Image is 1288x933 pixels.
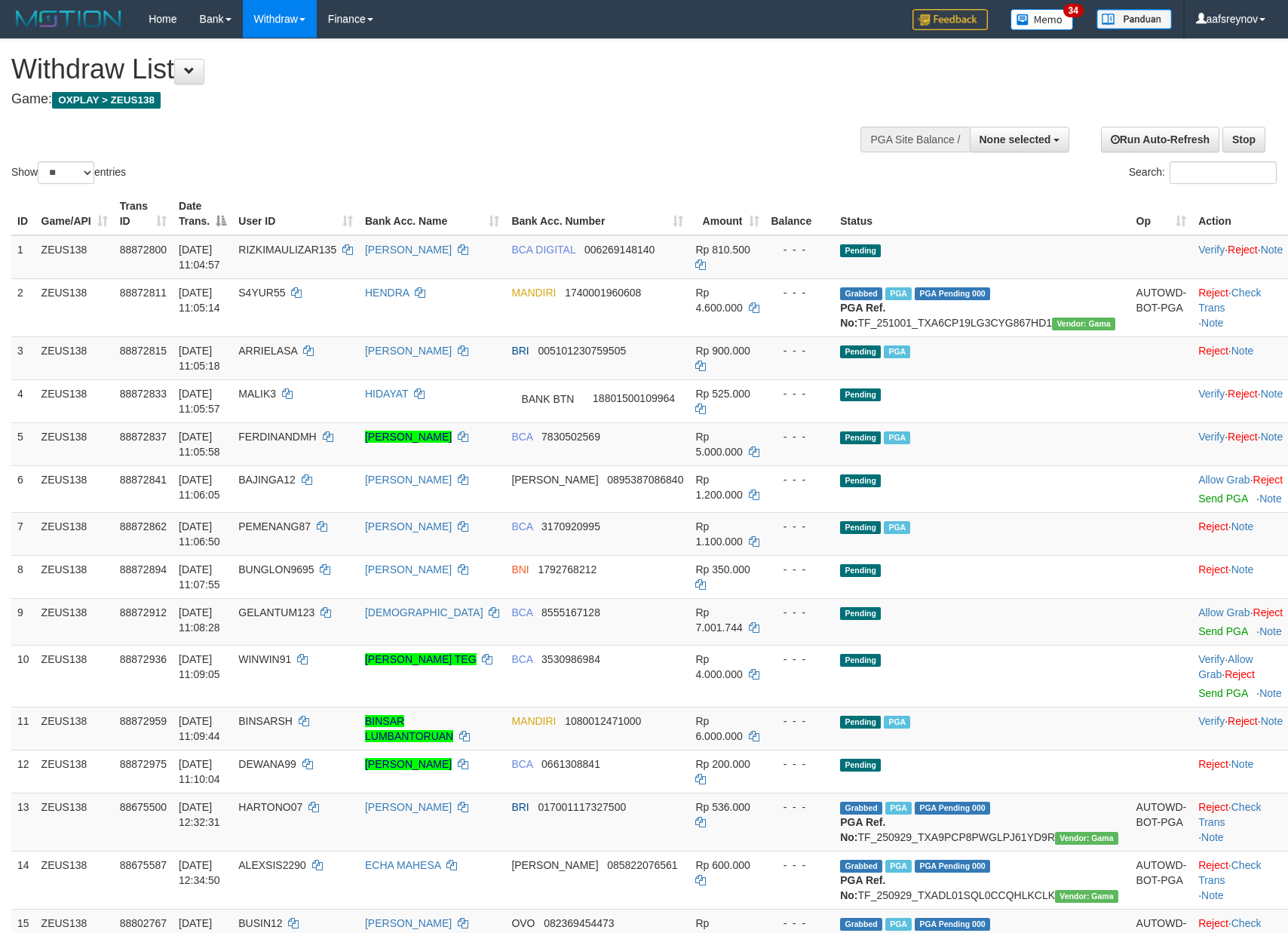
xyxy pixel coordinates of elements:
[915,802,990,815] span: PGA Pending
[1198,917,1228,929] a: Reject
[884,716,910,729] span: Marked by aafsolysreylen
[238,244,336,256] span: RIZKIMAULIZAR135
[511,563,529,575] span: BNI
[365,287,409,299] a: HENDRA
[365,801,452,813] a: [PERSON_NAME]
[11,512,35,555] td: 7
[771,916,829,931] div: - - -
[179,859,220,886] span: [DATE] 12:34:50
[35,336,114,379] td: ZEUS138
[505,192,689,235] th: Bank Acc. Number: activate to sort column ascending
[120,653,167,665] span: 88872936
[1198,244,1225,256] a: Verify
[1261,244,1283,256] a: Note
[1198,653,1225,665] a: Verify
[541,653,600,665] span: Copy 3530986984 to clipboard
[1261,715,1283,727] a: Note
[11,555,35,598] td: 8
[120,606,167,618] span: 88872912
[1198,474,1253,486] span: ·
[1228,431,1258,443] a: Reject
[771,386,829,401] div: - - -
[179,563,220,591] span: [DATE] 11:07:55
[1231,758,1254,770] a: Note
[11,54,844,84] h1: Withdraw List
[1198,715,1225,727] a: Verify
[511,653,532,665] span: BCA
[840,474,881,487] span: Pending
[1231,520,1254,532] a: Note
[915,918,990,931] span: PGA Pending
[1198,345,1228,357] a: Reject
[11,793,35,851] td: 13
[11,422,35,465] td: 5
[365,388,408,400] a: HIDAYAT
[771,799,829,815] div: - - -
[365,758,452,770] a: [PERSON_NAME]
[179,345,220,372] span: [DATE] 11:05:18
[1228,388,1258,400] a: Reject
[35,192,114,235] th: Game/API: activate to sort column ascending
[541,520,600,532] span: Copy 3170920995 to clipboard
[11,92,844,107] h4: Game:
[771,757,829,772] div: - - -
[840,716,881,729] span: Pending
[35,278,114,336] td: ZEUS138
[695,520,742,548] span: Rp 1.100.000
[771,285,829,300] div: - - -
[771,562,829,577] div: - - -
[1198,859,1261,886] a: Check Trans
[179,715,220,742] span: [DATE] 11:09:44
[1259,625,1282,637] a: Note
[1130,278,1193,336] td: AUTOWD-BOT-PGA
[11,707,35,750] td: 11
[1170,161,1277,184] input: Search:
[695,474,742,501] span: Rp 1.200.000
[1198,520,1228,532] a: Reject
[238,653,291,665] span: WINWIN91
[840,302,885,329] b: PGA Ref. No:
[695,859,750,871] span: Rp 600.000
[1198,653,1253,680] a: Allow Grab
[840,345,881,358] span: Pending
[511,758,532,770] span: BCA
[120,244,167,256] span: 88872800
[1201,317,1224,329] a: Note
[120,801,167,813] span: 88675500
[689,192,765,235] th: Amount: activate to sort column ascending
[840,388,881,401] span: Pending
[179,474,220,501] span: [DATE] 11:06:05
[365,474,452,486] a: [PERSON_NAME]
[915,287,990,300] span: PGA Pending
[511,606,532,618] span: BCA
[120,431,167,443] span: 88872837
[834,793,1130,851] td: TF_250929_TXA9PCP8PWGLPJ61YD9R
[11,750,35,793] td: 12
[840,244,881,257] span: Pending
[1228,244,1258,256] a: Reject
[511,431,532,443] span: BCA
[884,521,910,534] span: Marked by aafnoeunsreypich
[238,917,282,929] span: BUSIN12
[238,431,316,443] span: FERDINANDMH
[840,860,882,873] span: Grabbed
[538,345,626,357] span: Copy 005101230759505 to clipboard
[885,860,912,873] span: Marked by aafpengsreynich
[120,859,167,871] span: 88675587
[860,127,969,152] div: PGA Site Balance /
[1198,606,1253,618] span: ·
[834,278,1130,336] td: TF_251001_TXA6CP19LG3CYG867HD1
[695,563,750,575] span: Rp 350.000
[1130,851,1193,909] td: AUTOWD-BOT-PGA
[1198,287,1228,299] a: Reject
[1198,287,1261,314] a: Check Trans
[1101,127,1219,152] a: Run Auto-Refresh
[771,343,829,358] div: - - -
[511,801,529,813] span: BRI
[120,917,167,929] span: 88802767
[1198,431,1225,443] a: Verify
[970,127,1070,152] button: None selected
[11,235,35,279] td: 1
[1228,715,1258,727] a: Reject
[35,422,114,465] td: ZEUS138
